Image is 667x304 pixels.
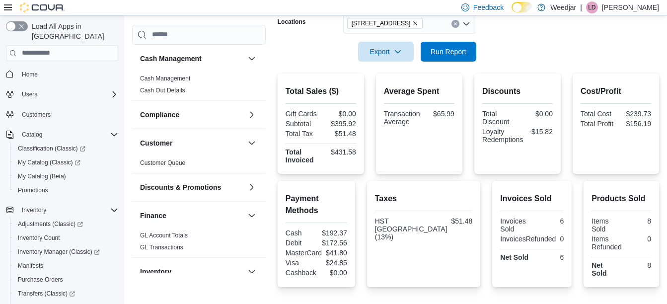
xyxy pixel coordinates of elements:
[286,259,314,267] div: Visa
[286,269,316,277] div: Cashback
[14,288,118,300] span: Transfers (Classic)
[14,143,89,154] a: Classification (Classic)
[140,267,244,277] button: Inventory
[384,110,420,126] div: Transaction Average
[140,244,183,251] a: GL Transactions
[140,232,188,239] a: GL Account Totals
[352,18,411,28] span: [STREET_ADDRESS]
[14,246,118,258] span: Inventory Manager (Classic)
[10,245,122,259] a: Inventory Manager (Classic)
[18,108,118,121] span: Customers
[626,235,651,243] div: 0
[586,1,598,13] div: Lauren Daniels
[132,73,266,100] div: Cash Management
[318,229,347,237] div: $192.37
[320,269,347,277] div: $0.00
[14,246,104,258] a: Inventory Manager (Classic)
[18,88,41,100] button: Users
[431,47,466,57] span: Run Report
[18,88,118,100] span: Users
[18,129,46,141] button: Catalog
[18,204,50,216] button: Inventory
[140,110,244,120] button: Compliance
[581,85,651,97] h2: Cost/Profit
[132,157,266,173] div: Customer
[18,290,75,298] span: Transfers (Classic)
[326,249,347,257] div: $41.80
[14,260,47,272] a: Manifests
[375,217,447,241] div: HST [GEOGRAPHIC_DATA] (13%)
[2,128,122,142] button: Catalog
[10,217,122,231] a: Adjustments (Classic)
[18,109,55,121] a: Customers
[140,211,244,221] button: Finance
[286,130,319,138] div: Total Tax
[18,262,43,270] span: Manifests
[140,267,171,277] h3: Inventory
[500,253,528,261] strong: Net Sold
[10,155,122,169] a: My Catalog (Classic)
[286,120,319,128] div: Subtotal
[602,1,659,13] p: [PERSON_NAME]
[534,253,564,261] div: 6
[482,128,523,144] div: Loyalty Redemptions
[246,109,258,121] button: Compliance
[22,111,51,119] span: Customers
[140,159,185,167] span: Customer Queue
[18,204,118,216] span: Inventory
[10,142,122,155] a: Classification (Classic)
[588,1,595,13] span: LD
[14,260,118,272] span: Manifests
[527,128,553,136] div: -$15.82
[14,232,118,244] span: Inventory Count
[323,148,356,156] div: $431.58
[2,67,122,81] button: Home
[22,131,42,139] span: Catalog
[286,193,347,217] h2: Payment Methods
[140,87,185,94] a: Cash Out Details
[323,120,356,128] div: $395.92
[18,234,60,242] span: Inventory Count
[140,182,221,192] h3: Discounts & Promotions
[550,1,576,13] p: Weedjar
[20,2,65,12] img: Cova
[421,42,476,62] button: Run Report
[140,231,188,239] span: GL Account Totals
[246,137,258,149] button: Customer
[347,18,423,29] span: 355 Oakwood Ave
[18,69,42,80] a: Home
[28,21,118,41] span: Load All Apps in [GEOGRAPHIC_DATA]
[14,156,118,168] span: My Catalog (Classic)
[140,86,185,94] span: Cash Out Details
[246,53,258,65] button: Cash Management
[286,110,319,118] div: Gift Cards
[592,217,619,233] div: Items Sold
[132,229,266,257] div: Finance
[14,218,118,230] span: Adjustments (Classic)
[140,54,202,64] h3: Cash Management
[140,54,244,64] button: Cash Management
[592,235,622,251] div: Items Refunded
[10,273,122,287] button: Purchase Orders
[14,218,87,230] a: Adjustments (Classic)
[140,138,172,148] h3: Customer
[560,235,564,243] div: 0
[18,186,48,194] span: Promotions
[140,75,190,82] span: Cash Management
[286,229,314,237] div: Cash
[14,274,67,286] a: Purchase Orders
[278,18,306,26] label: Locations
[512,2,532,12] input: Dark Mode
[18,276,63,284] span: Purchase Orders
[10,231,122,245] button: Inventory Count
[358,42,414,62] button: Export
[246,266,258,278] button: Inventory
[18,129,118,141] span: Catalog
[451,217,472,225] div: $51.48
[14,288,79,300] a: Transfers (Classic)
[18,158,80,166] span: My Catalog (Classic)
[482,110,516,126] div: Total Discount
[14,184,118,196] span: Promotions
